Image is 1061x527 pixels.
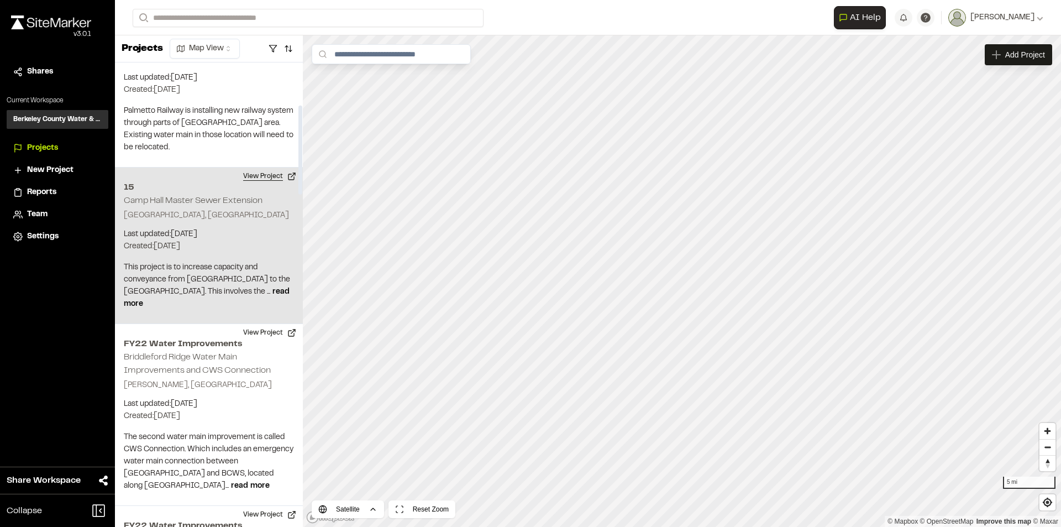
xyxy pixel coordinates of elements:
div: Oh geez...please don't... [11,29,91,39]
button: Satellite [312,500,384,518]
span: Projects [27,142,58,154]
p: [PERSON_NAME], [GEOGRAPHIC_DATA] [124,379,294,392]
div: 5 mi [1003,477,1055,489]
p: Created: [DATE] [124,241,294,253]
span: Shares [27,66,53,78]
p: Created: [DATE] [124,84,294,96]
a: Shares [13,66,102,78]
canvas: Map [303,35,1061,527]
span: Team [27,208,48,221]
span: Add Project [1005,49,1045,60]
a: New Project [13,164,102,176]
p: Last updated: [DATE] [124,228,294,241]
a: Maxar [1033,518,1058,525]
a: Mapbox logo [306,511,355,524]
p: Last updated: [DATE] [124,72,294,84]
p: This project is to increase capacity and conveyance from [GEOGRAPHIC_DATA] to the [GEOGRAPHIC_DAT... [124,262,294,310]
button: View Project [237,324,303,342]
p: Current Workspace [7,96,108,106]
h2: 15 [124,181,294,194]
button: Reset bearing to north [1039,455,1055,471]
p: Projects [122,41,163,56]
button: Search [133,9,153,27]
p: Palmetto Railway is installing new railway system through parts of [GEOGRAPHIC_DATA] area. Existi... [124,105,294,154]
a: Mapbox [887,518,918,525]
p: [GEOGRAPHIC_DATA], [GEOGRAPHIC_DATA] [124,210,294,222]
span: Reports [27,186,56,199]
div: Open AI Assistant [834,6,890,29]
span: Share Workspace [7,474,81,487]
a: OpenStreetMap [920,518,974,525]
p: Created: [DATE] [124,410,294,422]
button: View Project [237,168,303,185]
span: [PERSON_NAME] [970,12,1034,24]
span: Settings [27,231,59,243]
button: Open AI Assistant [834,6,886,29]
h3: Berkeley County Water & Sewer [13,114,102,124]
span: New Project [27,164,73,176]
a: Team [13,208,102,221]
a: Map feedback [976,518,1031,525]
h2: Briddleford Ridge Water Main Improvements and CWS Connection [124,353,271,374]
button: Zoom out [1039,439,1055,455]
span: Zoom out [1039,440,1055,455]
img: User [948,9,966,27]
a: Projects [13,142,102,154]
p: Last updated: [DATE] [124,398,294,410]
span: read more [231,483,270,489]
h2: FY22 Water Improvements [124,337,294,351]
button: Find my location [1039,494,1055,510]
p: The second water main improvement is called CWS Connection. Which includes an emergency water mai... [124,431,294,492]
button: Zoom in [1039,423,1055,439]
button: View Project [237,506,303,524]
button: [PERSON_NAME] [948,9,1043,27]
a: Reports [13,186,102,199]
span: AI Help [850,11,881,24]
span: Collapse [7,504,42,518]
span: Reset bearing to north [1039,456,1055,471]
img: rebrand.png [11,15,91,29]
h2: Camp Hall Master Sewer Extension [124,197,262,205]
button: Reset Zoom [388,500,455,518]
a: Settings [13,231,102,243]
